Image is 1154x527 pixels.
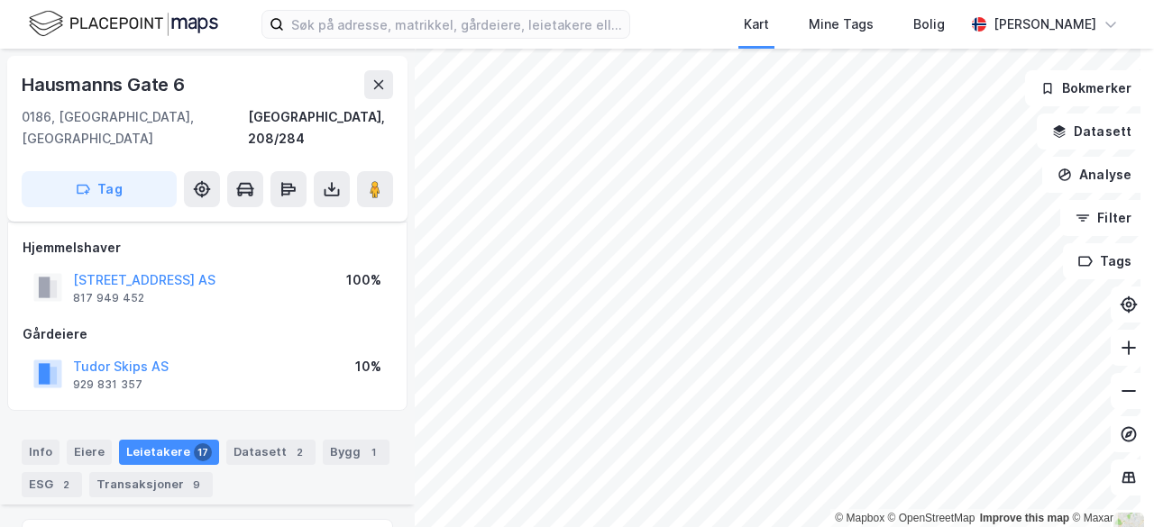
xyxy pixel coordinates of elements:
[744,14,769,35] div: Kart
[73,291,144,305] div: 817 949 452
[194,443,212,461] div: 17
[994,14,1096,35] div: [PERSON_NAME]
[226,440,316,465] div: Datasett
[22,472,82,497] div: ESG
[1064,441,1154,527] div: Kontrollprogram for chat
[119,440,219,465] div: Leietakere
[188,476,206,494] div: 9
[1060,200,1147,236] button: Filter
[248,106,393,150] div: [GEOGRAPHIC_DATA], 208/284
[22,440,60,465] div: Info
[1037,114,1147,150] button: Datasett
[23,323,392,345] div: Gårdeiere
[1042,157,1147,193] button: Analyse
[1064,441,1154,527] iframe: Chat Widget
[22,70,188,99] div: Hausmanns Gate 6
[323,440,389,465] div: Bygg
[73,377,142,392] div: 929 831 357
[1063,243,1147,279] button: Tags
[809,14,874,35] div: Mine Tags
[67,440,112,465] div: Eiere
[29,8,218,40] img: logo.f888ab2527a4732fd821a326f86c7f29.svg
[22,106,248,150] div: 0186, [GEOGRAPHIC_DATA], [GEOGRAPHIC_DATA]
[980,512,1069,524] a: Improve this map
[913,14,945,35] div: Bolig
[290,443,308,461] div: 2
[364,443,382,461] div: 1
[22,171,177,207] button: Tag
[89,472,213,497] div: Transaksjoner
[355,356,381,377] div: 10%
[284,11,629,38] input: Søk på adresse, matrikkel, gårdeiere, leietakere eller personer
[57,476,75,494] div: 2
[23,237,392,259] div: Hjemmelshaver
[1025,70,1147,106] button: Bokmerker
[835,512,884,524] a: Mapbox
[346,269,381,291] div: 100%
[888,512,975,524] a: OpenStreetMap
